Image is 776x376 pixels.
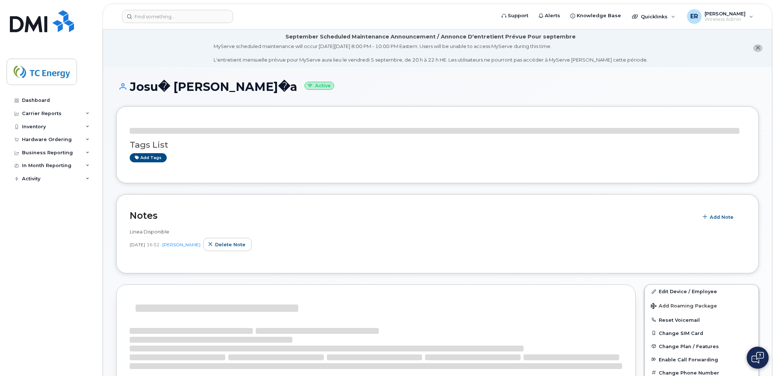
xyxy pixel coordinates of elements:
[130,229,169,235] span: Linea Disponible
[214,43,648,63] div: MyServe scheduled maintenance will occur [DATE][DATE] 8:00 PM - 10:00 PM Eastern. Users will be u...
[147,242,159,248] span: 16:52
[710,214,733,221] span: Add Note
[753,44,762,52] button: close notification
[651,303,717,310] span: Add Roaming Package
[215,241,245,248] span: Delete note
[130,153,167,162] a: Add tags
[645,298,758,313] button: Add Roaming Package
[304,82,334,90] small: Active
[116,80,759,93] h1: Josu� [PERSON_NAME]�a
[698,211,740,224] button: Add Note
[130,210,694,221] h2: Notes
[130,242,145,248] span: [DATE]
[203,238,252,251] button: Delete note
[645,327,758,340] button: Change SIM Card
[659,357,718,362] span: Enable Call Forwarding
[659,343,719,349] span: Change Plan / Features
[645,353,758,366] button: Enable Call Forwarding
[751,352,764,364] img: Open chat
[645,313,758,327] button: Reset Voicemail
[645,340,758,353] button: Change Plan / Features
[130,140,745,150] h3: Tags List
[285,33,576,41] div: September Scheduled Maintenance Announcement / Annonce D'entretient Prévue Pour septembre
[645,285,758,298] a: Edit Device / Employee
[162,242,200,247] a: [PERSON_NAME]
